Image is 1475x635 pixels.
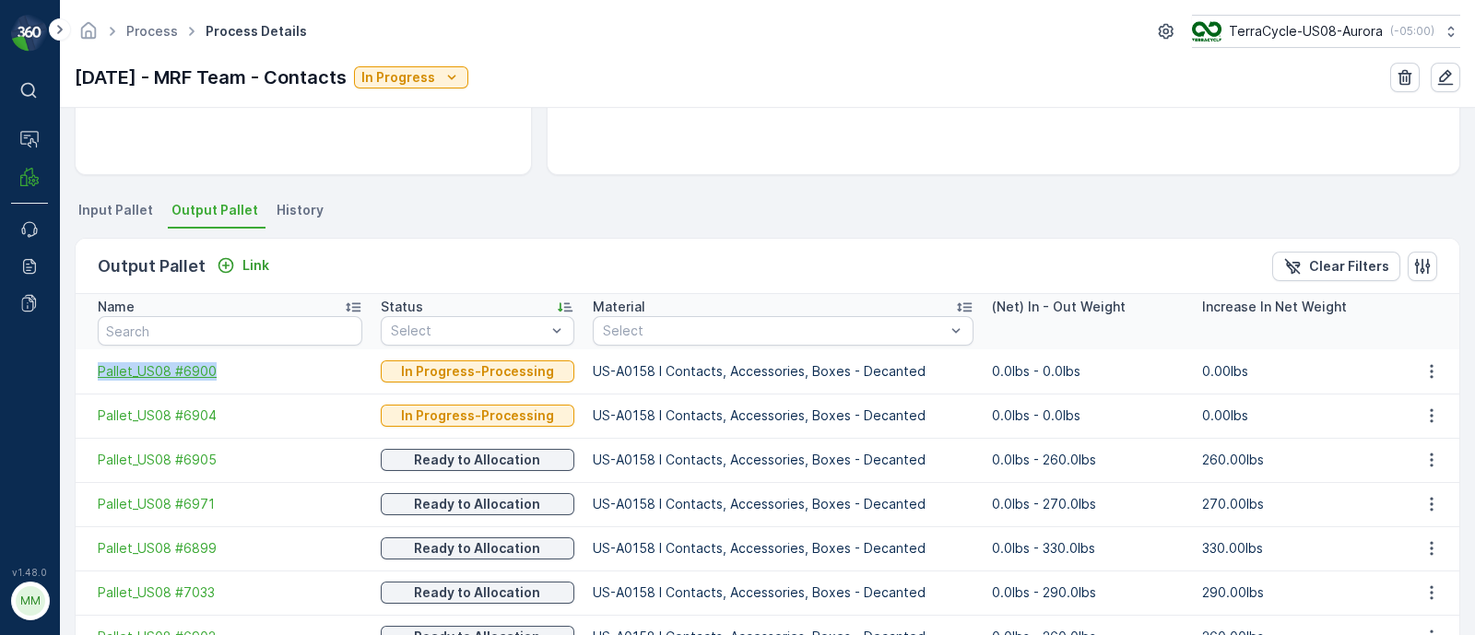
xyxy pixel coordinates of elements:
p: ( -05:00 ) [1390,24,1434,39]
a: Pallet_US08 #6904 [98,406,362,425]
td: 0.0lbs - 0.0lbs [983,394,1193,438]
td: 0.00lbs [1193,349,1403,394]
p: In Progress [361,68,435,87]
button: Ready to Allocation [381,449,574,471]
td: US-A0158 I Contacts, Accessories, Boxes - Decanted [584,570,984,615]
button: MM [11,582,48,620]
span: Input Pallet [78,201,153,219]
td: US-A0158 I Contacts, Accessories, Boxes - Decanted [584,482,984,526]
p: Link [242,256,269,275]
a: Process [126,23,178,39]
p: Output Pallet [98,253,206,279]
button: Ready to Allocation [381,493,574,515]
td: 0.0lbs - 270.0lbs [983,482,1193,526]
p: Ready to Allocation [414,583,540,602]
button: Link [209,254,277,276]
p: In Progress-Processing [401,406,554,425]
p: Increase In Net Weight [1202,298,1347,316]
a: Pallet_US08 #6905 [98,451,362,469]
img: image_ci7OI47.png [1192,21,1221,41]
a: Homepage [78,28,99,43]
td: US-A0158 I Contacts, Accessories, Boxes - Decanted [584,349,984,394]
button: Clear Filters [1272,252,1400,281]
input: Search [98,316,362,346]
a: Pallet_US08 #6899 [98,539,362,558]
td: 0.0lbs - 290.0lbs [983,570,1193,615]
button: In Progress-Processing [381,360,574,382]
div: MM [16,586,45,616]
p: Select [603,322,946,340]
td: US-A0158 I Contacts, Accessories, Boxes - Decanted [584,394,984,438]
span: v 1.48.0 [11,567,48,578]
p: In Progress-Processing [401,362,554,381]
a: Pallet_US08 #6900 [98,362,362,381]
button: TerraCycle-US08-Aurora(-05:00) [1192,15,1460,48]
button: Ready to Allocation [381,537,574,559]
td: 330.00lbs [1193,526,1403,570]
p: Material [593,298,645,316]
p: Ready to Allocation [414,539,540,558]
p: Name [98,298,135,316]
td: 260.00lbs [1193,438,1403,482]
p: Clear Filters [1309,257,1389,276]
button: Ready to Allocation [381,582,574,604]
a: Pallet_US08 #7033 [98,583,362,602]
span: Output Pallet [171,201,258,219]
td: 0.00lbs [1193,394,1403,438]
span: History [277,201,324,219]
td: 290.00lbs [1193,570,1403,615]
p: Select [391,322,546,340]
p: TerraCycle-US08-Aurora [1229,22,1383,41]
td: 0.0lbs - 0.0lbs [983,349,1193,394]
td: 0.0lbs - 260.0lbs [983,438,1193,482]
td: 270.00lbs [1193,482,1403,526]
p: (Net) In - Out Weight [992,298,1126,316]
button: In Progress [354,66,468,88]
button: In Progress-Processing [381,405,574,427]
p: Ready to Allocation [414,451,540,469]
a: Pallet_US08 #6971 [98,495,362,513]
p: Ready to Allocation [414,495,540,513]
td: US-A0158 I Contacts, Accessories, Boxes - Decanted [584,526,984,570]
td: 0.0lbs - 330.0lbs [983,526,1193,570]
p: [DATE] - MRF Team - Contacts [75,64,347,91]
p: Status [381,298,423,316]
img: logo [11,15,48,52]
td: US-A0158 I Contacts, Accessories, Boxes - Decanted [584,438,984,482]
span: Process Details [202,22,311,41]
